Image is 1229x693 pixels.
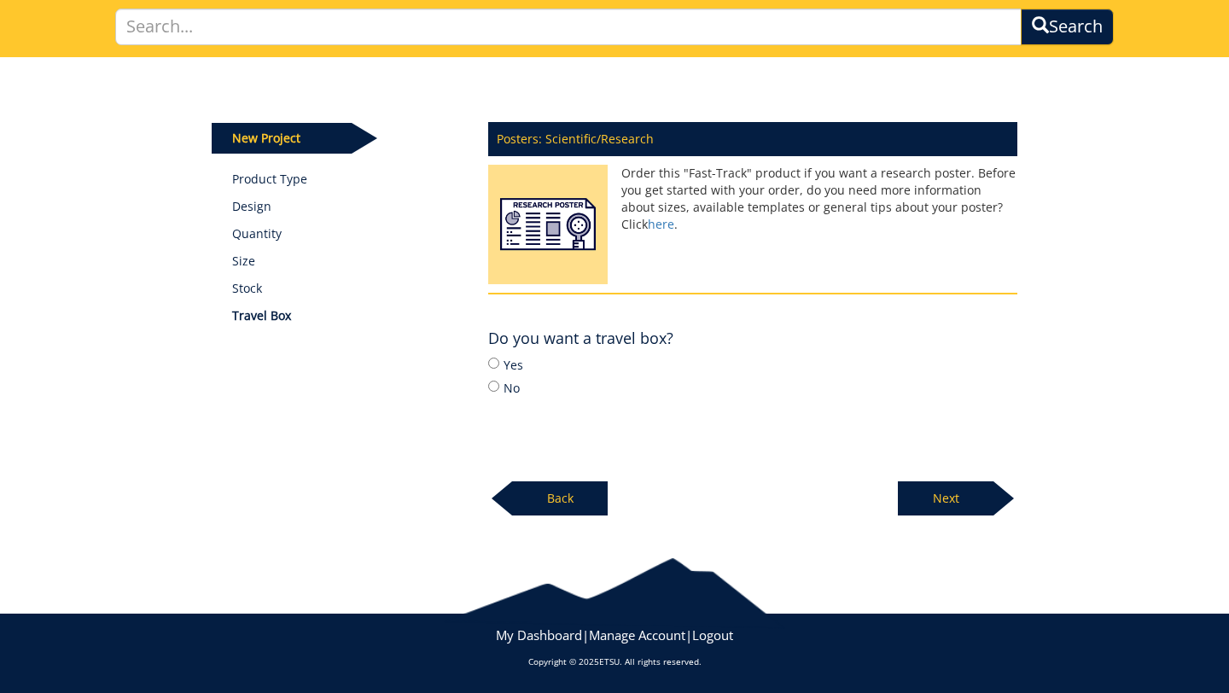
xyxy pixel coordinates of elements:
a: Logout [692,626,733,643]
input: Yes [488,358,499,369]
input: No [488,381,499,392]
p: Quantity [232,225,463,242]
label: Yes [488,355,1017,374]
p: Stock [232,280,463,297]
p: Posters: Scientific/Research [488,122,1017,156]
input: Search... [115,9,1022,45]
p: Size [232,253,463,270]
a: ETSU [599,655,620,667]
label: No [488,378,1017,397]
p: Design [232,198,463,215]
a: Manage Account [589,626,685,643]
p: Back [512,481,608,515]
a: My Dashboard [496,626,582,643]
h4: Do you want a travel box? [488,330,673,347]
p: Travel Box [232,307,463,324]
a: here [648,216,674,232]
p: Order this "Fast-Track" product if you want a research poster. Before you get started with your o... [488,165,1017,233]
button: Search [1021,9,1114,45]
p: New Project [212,123,352,154]
p: Next [898,481,993,515]
a: Product Type [232,171,463,188]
